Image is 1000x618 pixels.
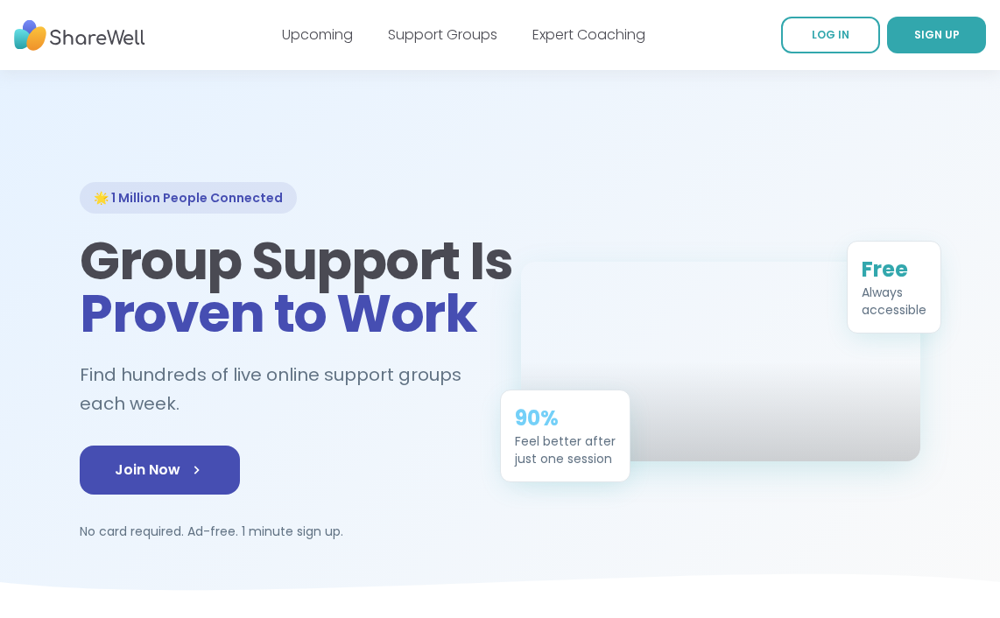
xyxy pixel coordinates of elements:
[812,27,849,42] span: LOG IN
[862,284,926,319] div: Always accessible
[80,235,479,340] h1: Group Support Is
[515,432,616,467] div: Feel better after just one session
[781,17,880,53] a: LOG IN
[862,256,926,284] div: Free
[115,460,205,481] span: Join Now
[80,446,240,495] a: Join Now
[887,17,986,53] a: SIGN UP
[515,404,616,432] div: 90%
[80,523,479,540] p: No card required. Ad-free. 1 minute sign up.
[80,277,476,350] span: Proven to Work
[914,27,960,42] span: SIGN UP
[532,25,645,45] a: Expert Coaching
[282,25,353,45] a: Upcoming
[14,11,145,60] img: ShareWell Nav Logo
[388,25,497,45] a: Support Groups
[80,182,297,214] div: 🌟 1 Million People Connected
[80,361,479,418] h2: Find hundreds of live online support groups each week.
